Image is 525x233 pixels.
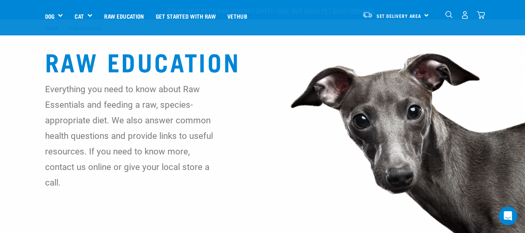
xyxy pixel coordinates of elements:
[377,14,422,17] span: Set Delivery Area
[461,11,469,19] img: user.png
[75,12,84,21] a: Cat
[45,12,54,21] a: Dog
[222,0,253,32] a: Vethub
[150,0,222,32] a: Get started with Raw
[477,11,485,19] img: home-icon@2x.png
[45,47,480,75] h1: Raw Education
[45,81,219,190] p: Everything you need to know about Raw Essentials and feeding a raw, species-appropriate diet. We ...
[499,207,517,225] div: Open Intercom Messenger
[362,11,373,18] img: van-moving.png
[98,0,150,32] a: Raw Education
[445,11,453,18] img: home-icon-1@2x.png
